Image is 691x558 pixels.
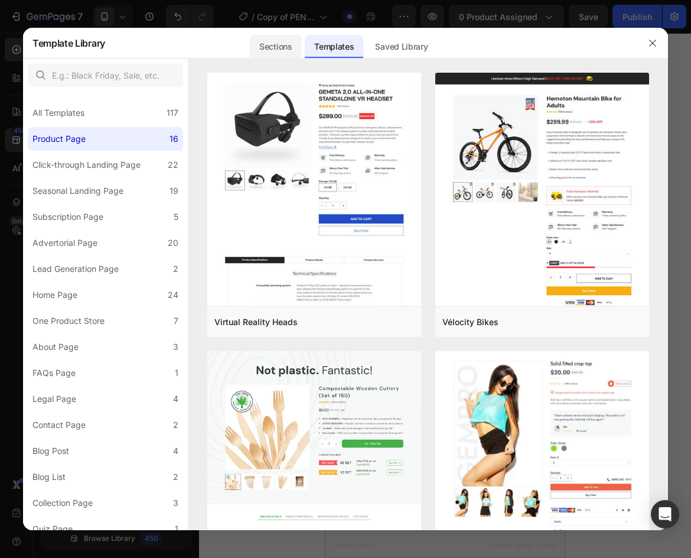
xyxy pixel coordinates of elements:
[168,158,178,172] div: 22
[32,444,69,458] div: Blog Post
[75,441,163,452] span: then drag & drop elements
[32,522,73,536] div: Quiz Page
[32,262,119,276] div: Lead Generation Page
[32,392,76,406] div: Legal Page
[651,500,679,528] div: Open Intercom Messenger
[32,28,105,59] h2: Template Library
[32,158,141,172] div: Click-through Landing Page
[167,106,178,120] div: 117
[175,522,178,536] div: 1
[28,63,183,87] input: E.g.: Black Friday, Sale, etc.
[32,210,103,224] div: Subscription Page
[84,346,155,358] div: Choose templates
[84,207,193,237] p: PENDIENTES [PERSON_NAME] ENCANTADA
[173,392,178,406] div: 4
[79,361,159,371] span: inspired by CRO experts
[10,320,66,332] span: Add section
[168,236,178,250] div: 20
[84,426,156,439] div: Add blank section
[32,470,66,484] div: Blog List
[214,315,298,329] div: Virtual Reality Heads
[32,288,77,302] div: Home Page
[21,198,69,245] img: gempages_562262690135802884-fc22b608-aaa2-4c7d-a391-36e525e3cfa8.jpg
[173,340,178,354] div: 3
[173,262,178,276] div: 2
[174,210,178,224] div: 5
[305,35,363,59] div: Templates
[32,496,93,510] div: Collection Page
[118,281,122,286] button: Dot
[127,281,132,286] button: Dot
[175,366,178,380] div: 1
[442,315,498,329] div: Vélocity Bikes
[366,35,437,59] div: Saved Library
[173,470,178,484] div: 2
[221,247,233,278] span: Popup 1
[32,418,86,432] div: Contact Page
[32,366,76,380] div: FAQs Page
[87,401,151,411] span: from URL or image
[32,184,123,198] div: Seasonal Landing Page
[32,106,84,120] div: All Templates
[108,281,113,286] button: Dot
[173,418,178,432] div: 2
[32,314,105,328] div: One Product Store
[174,314,178,328] div: 7
[89,386,151,398] div: Generate layout
[173,444,178,458] div: 4
[22,111,208,121] p: [PERSON_NAME]
[170,184,178,198] div: 19
[22,132,208,164] p: Estan divinos , se ven misteriosos y bastante unicos . Ademas si lo puedo usar en el mar por su a...
[32,132,86,146] div: Product Page
[168,288,178,302] div: 24
[250,35,301,59] div: Sections
[173,496,178,510] div: 3
[32,340,79,354] div: About Page
[170,132,178,146] div: 16
[32,236,97,250] div: Advertorial Page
